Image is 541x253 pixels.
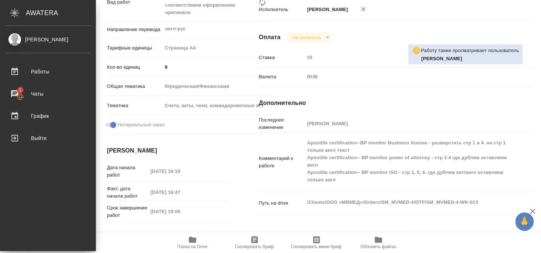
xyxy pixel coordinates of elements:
h4: [PERSON_NAME] [107,146,229,155]
span: 3 [14,86,26,94]
button: Папка на Drive [162,232,223,253]
p: Валюта [259,73,305,81]
input: Пустое поле [148,206,212,217]
span: 🙏 [518,214,531,229]
input: Пустое поле [305,52,510,63]
p: Тематика [107,102,162,109]
input: ✎ Введи что-нибудь [162,62,273,72]
textarea: /Clients/ООО «МВМЕД»/Orders/SM_MVMED-4/DTP/SM_MVMED-4-WK-013 [305,196,510,209]
span: Обновить файлы [360,244,396,249]
span: Скопировать мини-бриф [291,244,341,249]
div: RUB [305,71,510,83]
input: Пустое поле [148,187,212,198]
span: Скопировать бриф [235,244,274,249]
p: Тарифные единицы [107,44,162,52]
a: Выйти [2,129,94,147]
div: Счета, акты, чеки, командировочные и таможенные документы [162,99,273,112]
div: Работы [6,66,90,77]
div: Чаты [6,88,90,99]
p: Срок завершения работ [107,204,148,219]
div: Страница А4 [162,42,273,54]
button: Скопировать бриф [223,232,285,253]
a: 3Чаты [2,85,94,103]
button: Удалить исполнителя [355,1,371,17]
div: [PERSON_NAME] [6,35,90,44]
p: Исполнитель [259,6,305,13]
input: Пустое поле [305,118,510,129]
div: AWATERA [26,6,96,20]
p: Кол-во единиц [107,64,162,71]
p: Последнее изменение [259,116,305,131]
p: Ставка [259,54,305,61]
button: Обновить файлы [347,232,409,253]
p: Путь на drive [259,199,305,207]
p: Общая тематика [107,83,162,90]
p: [PERSON_NAME] [305,6,348,13]
button: 🙏 [515,212,534,231]
p: Направление перевода [107,26,162,33]
textarea: Apostille certification--BP monitor Business license - разверстать стр 1 и 4. на стр 1 только анг... [305,137,510,186]
div: График [6,110,90,122]
div: Выйти [6,133,90,144]
span: Папка на Drive [177,244,208,249]
h4: Оплата [259,33,281,42]
button: Скопировать мини-бриф [285,232,347,253]
button: Не оплачена [290,34,323,41]
p: Комментарий к работе [259,155,305,170]
div: Не оплачена [286,33,332,42]
a: Работы [2,62,94,81]
span: Нотариальный заказ [118,121,164,129]
p: Дата начала работ [107,164,148,179]
h4: Дополнительно [259,99,533,107]
input: Пустое поле [148,166,212,177]
p: Работу также просматривает пользователь [421,47,519,54]
div: Юридическая/Финансовая [162,80,273,93]
p: Факт. дата начала работ [107,185,148,200]
a: График [2,107,94,125]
